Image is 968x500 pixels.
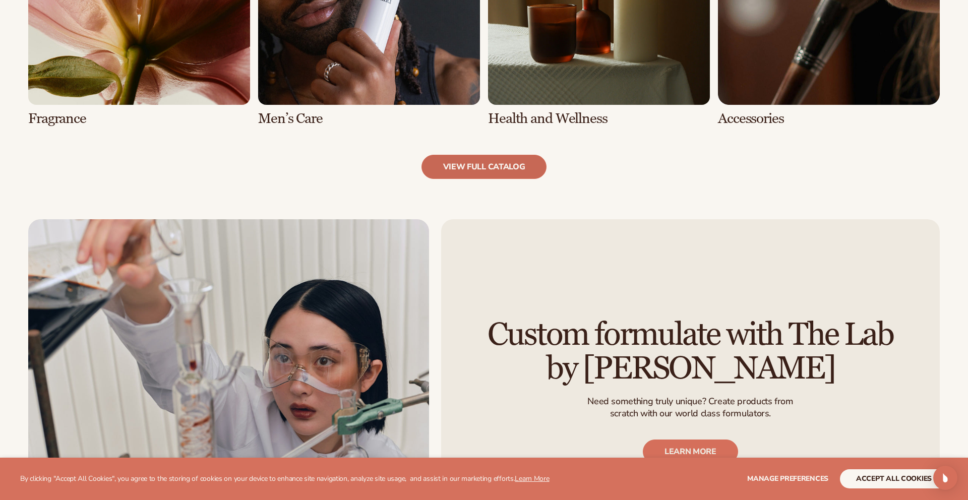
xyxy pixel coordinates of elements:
button: accept all cookies [840,469,948,488]
p: scratch with our world class formulators. [587,408,793,419]
h2: Custom formulate with The Lab by [PERSON_NAME] [469,318,912,386]
p: By clicking "Accept All Cookies", you agree to the storing of cookies on your device to enhance s... [20,475,550,483]
p: Need something truly unique? Create products from [587,396,793,408]
div: Open Intercom Messenger [933,466,957,490]
a: Learn More [515,474,549,483]
span: Manage preferences [747,474,828,483]
a: view full catalog [421,155,547,179]
a: LEARN MORE [643,440,738,464]
button: Manage preferences [747,469,828,488]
